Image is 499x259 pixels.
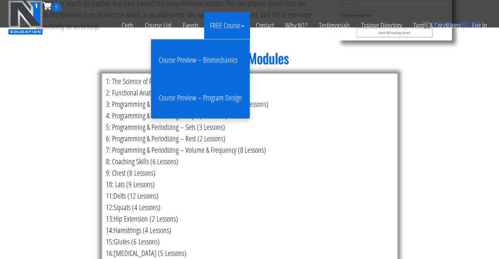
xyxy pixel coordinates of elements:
span: [MEDICAL_DATA] (5 Lessons) [114,248,187,258]
span: 12: [106,202,114,212]
span: 14: [106,225,114,235]
span: 0 [52,3,61,12]
span: 6: Programming & Periodizing – Rest (2 Lessons) [106,133,226,144]
a: Terms & Conditions [408,12,466,39]
span: 11: [106,191,114,201]
span: 15: [106,236,114,247]
a: Course Preview – Program Design [153,83,248,113]
span: Hip Extension (2 Lessons) [114,214,178,224]
h1: Course Modules [101,51,398,65]
a: Testimonials [313,12,356,39]
a: Contact [250,12,280,39]
a: Course List [139,12,177,39]
span: 13: [106,214,114,224]
span: 16: [106,248,114,258]
a: Certs [116,12,139,39]
span: 5: Programming & Periodizing – Sets (3 Lessons) [106,122,225,132]
bdi: 0.00 [461,21,480,29]
span: 1: The Science of Reps (9 Lessons) [106,76,191,86]
span: 2: Functional Anatomy (17 Lessons) [106,87,194,98]
span: Squats (4 Lessons) [114,202,161,212]
a: FREE Course [204,12,250,39]
img: n1-education [8,0,43,35]
a: Events [177,12,204,39]
a: Trainer Directory [356,12,408,39]
span: 9: Chest (8 Lessons) [106,168,156,178]
a: Log In [466,12,493,39]
span: 3: Programming & Periodizing – Tempo & Momentum (4 Lessons) [106,99,268,109]
span: 10: Lats (9 Lessons) [106,179,155,189]
span: 8: Coaching Skills (6 Lessons) [106,156,179,167]
span: 7: Programming & Periodizing – Volume & Frequency (8 Lessons) [106,145,266,155]
a: 0 items: $0.00 [422,21,480,29]
span: Delts (12 Lessons) [114,191,159,201]
span: $ [461,21,465,29]
a: Course Preview – Biomechanics [153,45,248,75]
a: 0 [43,1,61,11]
span: Glutes (6 Lessons) [114,236,160,247]
span: Hamstrings (4 Lessons) [114,225,171,235]
img: icon11.png [422,21,430,29]
span: 0 [432,21,436,29]
span: 4: Programming & Periodizing – Reps (5 Lessons) [106,110,228,121]
span: items: [438,21,458,29]
a: Why N1? [280,12,313,39]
